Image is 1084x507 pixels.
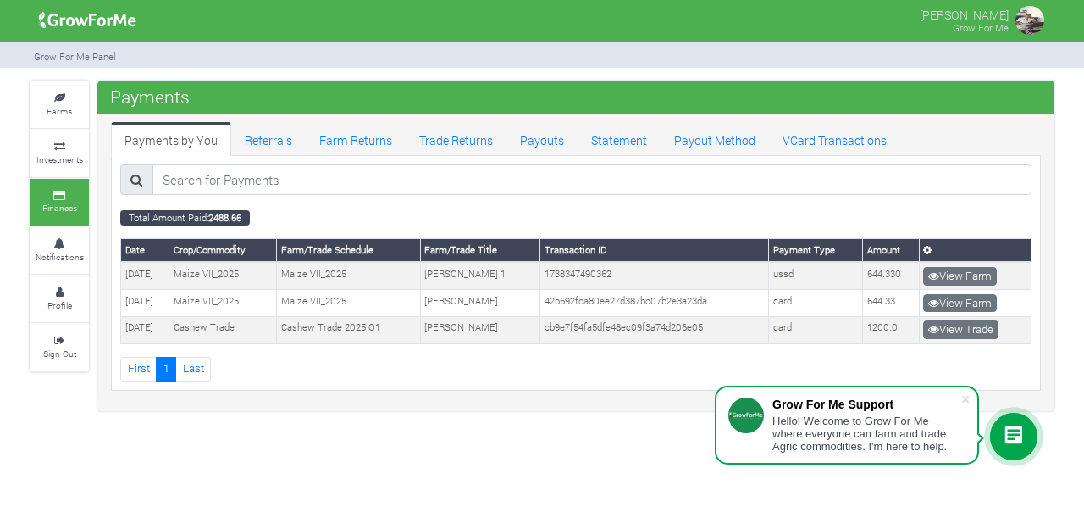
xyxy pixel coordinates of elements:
img: growforme image [33,3,142,37]
a: Investments [30,130,89,176]
div: Hello! Welcome to Grow For Me where everyone can farm and trade Agric commodities. I'm here to help. [772,415,960,453]
th: Date [121,239,169,262]
a: Payments by You [111,122,231,156]
a: Farms [30,81,89,128]
td: [DATE] [121,262,169,289]
th: Amount [863,239,920,262]
div: Grow For Me Support [772,398,960,411]
td: [DATE] [121,316,169,343]
span: Payments [106,80,194,114]
th: Crop/Commodity [169,239,277,262]
td: Maize VII_2025 [277,262,421,289]
td: 42b692fca80ee27d387bc07b2e3a23da [540,290,769,317]
td: ussd [769,262,863,289]
a: Payout Method [661,122,769,156]
td: 644.33 [863,290,920,317]
td: Maize VII_2025 [169,290,277,317]
img: growforme image [1013,3,1047,37]
small: Grow For Me [953,21,1009,34]
td: 644.330 [863,262,920,289]
small: Notifications [36,251,84,263]
a: 1 [156,357,176,382]
td: [PERSON_NAME] [420,316,540,343]
small: Farms [47,105,72,117]
td: 1738347490362 [540,262,769,289]
th: Transaction ID [540,239,769,262]
a: VCard Transactions [769,122,900,156]
small: Finances [42,202,77,214]
input: Search for Payments [152,164,1031,195]
td: Maize VII_2025 [277,290,421,317]
a: First [120,357,157,382]
td: [PERSON_NAME] 1 [420,262,540,289]
th: Farm/Trade Title [420,239,540,262]
td: card [769,316,863,343]
b: 2488.66 [208,211,241,224]
td: Cashew Trade 2025 Q1 [277,316,421,343]
a: Profile [30,276,89,322]
a: Payouts [506,122,578,156]
td: cb9e7f54fa5dfe48ec09f3a74d206e05 [540,316,769,343]
a: Trade Returns [406,122,506,156]
a: Sign Out [30,324,89,370]
a: View Trade [923,320,998,339]
td: 1200.0 [863,316,920,343]
th: Farm/Trade Schedule [277,239,421,262]
nav: Page Navigation [120,357,1031,382]
td: Cashew Trade [169,316,277,343]
a: View Farm [923,267,997,286]
a: Finances [30,179,89,226]
p: [PERSON_NAME] [920,3,1009,24]
th: Payment Type [769,239,863,262]
a: Last [175,357,211,382]
small: Investments [36,153,83,165]
small: Total Amount Paid: [120,210,250,226]
a: View Farm [923,294,997,313]
a: Farm Returns [306,122,406,156]
td: [DATE] [121,290,169,317]
a: Referrals [231,122,306,156]
td: [PERSON_NAME] [420,290,540,317]
small: Sign Out [43,348,76,359]
small: Profile [47,299,72,311]
small: Grow For Me Panel [34,50,116,63]
a: Notifications [30,227,89,274]
a: Statement [578,122,661,156]
td: card [769,290,863,317]
td: Maize VII_2025 [169,262,277,289]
